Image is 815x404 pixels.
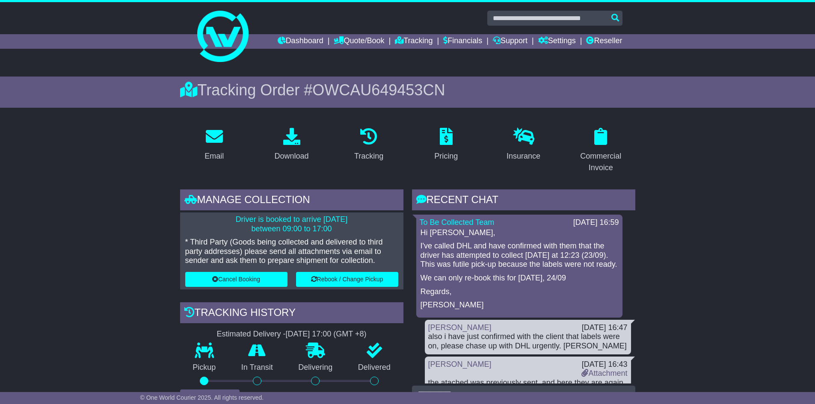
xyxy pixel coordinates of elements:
[269,125,314,165] a: Download
[286,363,346,372] p: Delivering
[228,363,286,372] p: In Transit
[429,125,463,165] a: Pricing
[278,34,323,49] a: Dashboard
[421,301,618,310] p: [PERSON_NAME]
[274,150,308,162] div: Download
[395,34,433,49] a: Tracking
[180,330,403,339] div: Estimated Delivery -
[434,150,458,162] div: Pricing
[349,125,389,165] a: Tracking
[180,81,635,99] div: Tracking Order #
[140,394,264,401] span: © One World Courier 2025. All rights reserved.
[334,34,384,49] a: Quote/Book
[420,218,495,227] a: To Be Collected Team
[573,218,619,227] div: [DATE] 16:59
[493,34,528,49] a: Support
[312,81,445,99] span: OWCAU649453CN
[286,330,367,339] div: [DATE] 17:00 (GMT +8)
[185,238,398,265] p: * Third Party (Goods being collected and delivered to third party addresses) please send all atta...
[185,272,287,287] button: Cancel Booking
[507,150,540,162] div: Insurance
[586,34,622,49] a: Reseller
[428,332,628,351] div: also i have just confirmed with the client that labels were on, please chase up with DHL urgently...
[428,323,492,332] a: [PERSON_NAME]
[421,287,618,297] p: Regards,
[581,360,627,369] div: [DATE] 16:43
[204,150,224,162] div: Email
[185,215,398,233] p: Driver is booked to arrive [DATE] between 09:00 to 17:00
[345,363,403,372] p: Delivered
[180,363,229,372] p: Pickup
[296,272,398,287] button: Rebook / Change Pickup
[566,125,635,177] a: Commercial Invoice
[421,274,618,283] p: We can only re-book this for [DATE], 24/09
[443,34,482,49] a: Financials
[199,125,229,165] a: Email
[572,150,630,174] div: Commercial Invoice
[421,228,618,238] p: Hi [PERSON_NAME],
[421,242,618,269] p: I've called DHL and have confirmed with them that the driver has attempted to collect [DATE] at 1...
[180,302,403,325] div: Tracking history
[538,34,576,49] a: Settings
[501,125,546,165] a: Insurance
[582,323,628,333] div: [DATE] 16:47
[412,189,635,212] div: RECENT CHAT
[354,150,383,162] div: Tracking
[180,189,403,212] div: Manage collection
[428,360,492,369] a: [PERSON_NAME]
[581,369,627,377] a: Attachment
